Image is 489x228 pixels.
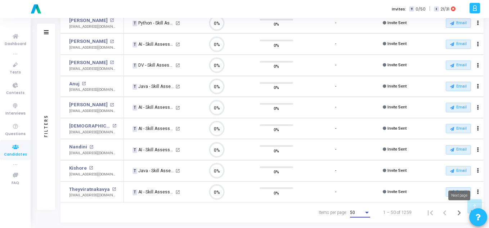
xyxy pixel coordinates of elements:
div: - [335,168,336,174]
div: - [335,41,336,47]
mat-icon: open_in_new [112,187,116,191]
a: [PERSON_NAME] [69,17,108,24]
span: Invite Sent [387,41,407,46]
span: Invite Sent [387,105,407,109]
div: [EMAIL_ADDRESS][DOMAIN_NAME] [69,193,116,198]
span: Candidates [4,152,27,158]
mat-icon: open_in_new [110,61,114,64]
a: [PERSON_NAME] [69,59,108,66]
div: - [335,189,336,195]
mat-icon: open_in_new [175,190,180,195]
span: Invite Sent [387,63,407,67]
button: Email [446,166,471,175]
mat-icon: open_in_new [82,82,86,86]
span: 0% [274,63,279,70]
mat-icon: open_in_new [175,148,180,152]
button: Email [446,103,471,112]
button: Email [446,124,471,133]
span: Invite Sent [387,126,407,131]
span: Questions [5,131,26,137]
span: 0% [274,147,279,154]
span: Tests [10,70,21,76]
a: Anuj [69,80,80,88]
button: Actions [473,61,483,71]
button: Email [446,40,471,49]
div: [EMAIL_ADDRESS][DOMAIN_NAME] [69,24,116,30]
span: T [133,105,137,111]
mat-icon: open_in_new [175,63,180,68]
button: Actions [473,18,483,28]
div: - [335,126,336,132]
button: First page [423,205,438,220]
span: 50 [350,210,355,215]
div: Next page [448,191,470,200]
button: Actions [473,103,483,113]
button: Actions [473,187,483,197]
mat-select: Items per page: [350,210,370,215]
mat-icon: open_in_new [175,84,180,89]
button: Actions [473,166,483,176]
span: 0% [274,84,279,91]
button: Actions [473,81,483,91]
div: Items per page: [319,209,347,216]
span: 21/31 [440,6,449,12]
span: Invite Sent [387,147,407,152]
div: [EMAIL_ADDRESS][DOMAIN_NAME] [69,151,116,156]
mat-icon: open_in_new [175,169,180,173]
span: T [133,21,137,26]
button: Last page [466,205,481,220]
span: T [133,42,137,48]
div: AI - Skill Assessment [133,41,174,48]
mat-icon: open_in_new [175,21,180,26]
span: Dashboard [5,41,26,47]
span: T [133,63,137,69]
div: - [335,104,336,111]
div: - [335,84,336,90]
span: T [133,126,137,132]
mat-icon: open_in_new [110,103,114,107]
button: Email [446,145,471,155]
div: [EMAIL_ADDRESS][DOMAIN_NAME] [69,66,116,72]
div: Filters [43,86,49,165]
div: [EMAIL_ADDRESS][DOMAIN_NAME] [69,108,116,114]
span: T [409,6,414,12]
div: - [335,147,336,153]
span: 0% [274,168,279,175]
div: - [335,62,336,68]
button: Previous page [438,205,452,220]
a: Kishore [69,165,87,172]
div: DV - Skill Assessment [133,62,174,68]
span: | [429,5,430,13]
button: Email [446,18,471,28]
div: - [335,20,336,26]
div: [EMAIL_ADDRESS][DOMAIN_NAME] [69,45,116,50]
span: T [133,84,137,90]
span: Contests [6,90,24,96]
a: Theyviratnakavya [69,186,110,193]
mat-icon: open_in_new [110,40,114,44]
span: T [133,189,137,195]
span: 0% [274,189,279,196]
mat-icon: open_in_new [175,126,180,131]
span: 0% [274,126,279,133]
mat-icon: open_in_new [110,18,114,22]
div: 1 – 50 of 1259 [383,209,412,216]
span: I [434,6,439,12]
mat-icon: open_in_new [89,145,93,149]
span: Invite Sent [387,189,407,194]
mat-icon: open_in_new [175,42,180,47]
a: [DEMOGRAPHIC_DATA] [69,122,111,130]
div: AI - Skill Assessment [133,189,174,195]
span: Invite Sent [387,84,407,89]
button: Actions [473,145,483,155]
span: T [133,168,137,174]
span: 0% [274,21,279,28]
a: Nandini [69,143,87,151]
div: [EMAIL_ADDRESS][DOMAIN_NAME] [69,87,116,93]
div: AI - Skill Assessment [133,125,174,132]
div: [EMAIL_ADDRESS][DOMAIN_NAME] [69,130,116,135]
span: 0/50 [416,6,426,12]
mat-icon: open_in_new [112,124,116,128]
mat-icon: open_in_new [89,166,93,170]
span: T [133,147,137,153]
